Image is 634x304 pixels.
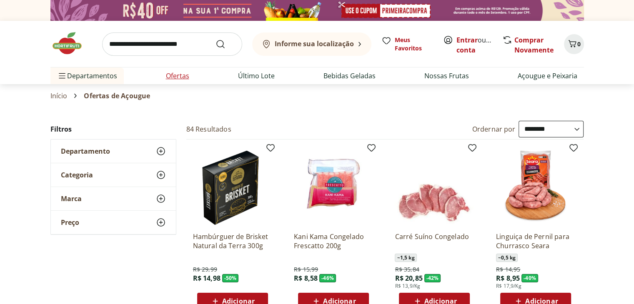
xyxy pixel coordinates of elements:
span: Marca [61,194,82,203]
a: Criar conta [456,35,502,55]
span: R$ 14,95 [496,265,520,274]
a: Último Lote [238,71,275,81]
button: Carrinho [564,34,584,54]
button: Departamento [51,140,176,163]
span: Ofertas de Açougue [84,92,150,100]
button: Preço [51,211,176,234]
span: R$ 13,9/Kg [395,283,420,289]
a: Bebidas Geladas [323,71,376,81]
span: Meus Favoritos [395,36,433,52]
button: Informe sua localização [252,32,371,56]
a: Nossas Frutas [424,71,469,81]
b: Informe sua localização [275,39,354,48]
a: Carré Suíno Congelado [395,232,474,250]
a: Comprar Novamente [514,35,554,55]
span: - 42 % [424,274,441,282]
a: Ofertas [166,71,189,81]
span: Categoria [61,171,93,179]
span: ou [456,35,494,55]
span: R$ 35,84 [395,265,419,274]
a: Hambúrguer de Brisket Natural da Terra 300g [193,232,272,250]
label: Ordernar por [472,125,516,134]
span: R$ 14,98 [193,274,221,283]
button: Categoria [51,163,176,187]
span: R$ 20,85 [395,274,422,283]
img: Kani Kama Congelado Frescatto 200g [294,146,373,225]
span: ~ 1,5 kg [395,254,416,262]
span: 0 [577,40,581,48]
span: R$ 15,99 [294,265,318,274]
span: R$ 29,99 [193,265,217,274]
a: Início [50,92,68,100]
span: R$ 8,58 [294,274,318,283]
span: R$ 17,9/Kg [496,283,521,289]
img: Hortifruti [50,31,92,56]
button: Submit Search [216,39,236,49]
span: - 40 % [521,274,538,282]
button: Marca [51,187,176,210]
img: Carré Suíno Congelado [395,146,474,225]
span: - 46 % [319,274,336,282]
a: Entrar [456,35,478,45]
img: Linguiça de Pernil para Churrasco Seara [496,146,575,225]
input: search [102,32,242,56]
span: ~ 0,5 kg [496,254,518,262]
button: Menu [57,66,67,86]
a: Kani Kama Congelado Frescatto 200g [294,232,373,250]
a: Meus Favoritos [381,36,433,52]
img: Hambúrguer de Brisket Natural da Terra 300g [193,146,272,225]
span: - 50 % [222,274,239,282]
span: R$ 8,95 [496,274,520,283]
h2: Filtros [50,121,176,137]
h2: 84 Resultados [186,125,231,134]
span: Departamentos [57,66,117,86]
span: Preço [61,218,79,227]
a: Linguiça de Pernil para Churrasco Seara [496,232,575,250]
span: Departamento [61,147,110,155]
a: Açougue e Peixaria [518,71,577,81]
